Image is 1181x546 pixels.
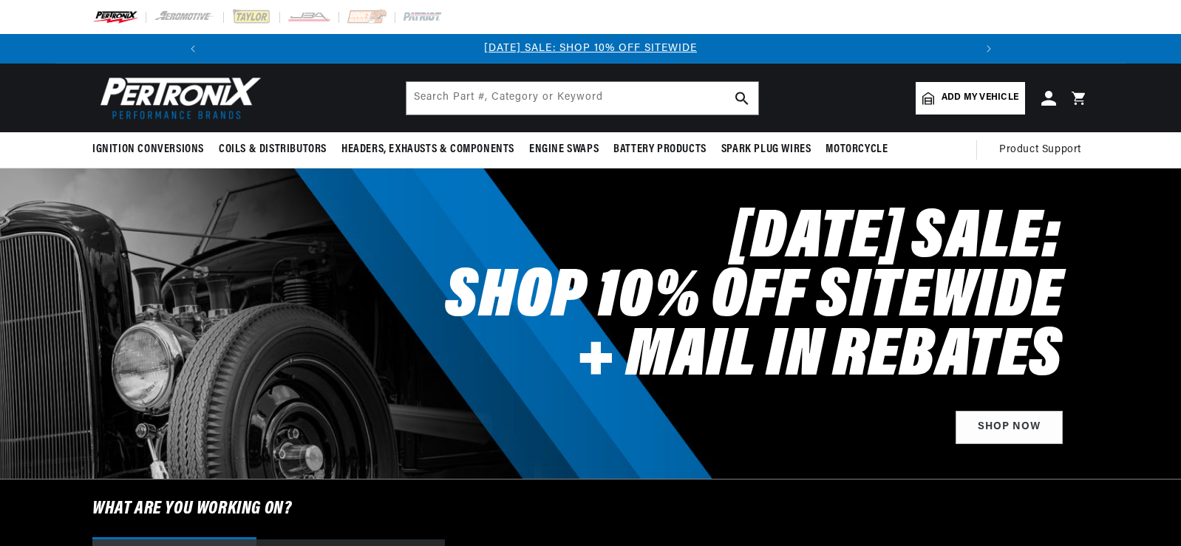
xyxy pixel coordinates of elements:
span: Ignition Conversions [92,142,204,157]
span: Engine Swaps [529,142,599,157]
summary: Product Support [999,132,1089,168]
summary: Motorcycle [818,132,895,167]
button: Translation missing: en.sections.announcements.next_announcement [974,34,1004,64]
button: Translation missing: en.sections.announcements.previous_announcement [178,34,208,64]
span: Add my vehicle [942,91,1018,105]
h6: What are you working on? [55,480,1126,539]
slideshow-component: Translation missing: en.sections.announcements.announcement_bar [55,34,1126,64]
summary: Battery Products [606,132,714,167]
summary: Ignition Conversions [92,132,211,167]
summary: Coils & Distributors [211,132,334,167]
span: Motorcycle [826,142,888,157]
summary: Engine Swaps [522,132,606,167]
span: Product Support [999,142,1081,158]
summary: Spark Plug Wires [714,132,819,167]
div: 1 of 3 [208,41,974,57]
input: Search Part #, Category or Keyword [406,82,758,115]
img: Pertronix [92,72,262,123]
a: Add my vehicle [916,82,1025,115]
button: search button [726,82,758,115]
summary: Headers, Exhausts & Components [334,132,522,167]
div: Announcement [208,41,974,57]
h2: [DATE] SALE: SHOP 10% OFF SITEWIDE + MAIL IN REBATES [431,210,1063,387]
a: [DATE] SALE: SHOP 10% OFF SITEWIDE [484,43,697,54]
span: Battery Products [613,142,707,157]
span: Headers, Exhausts & Components [341,142,514,157]
a: Shop Now [956,411,1063,444]
span: Spark Plug Wires [721,142,811,157]
span: Coils & Distributors [219,142,327,157]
